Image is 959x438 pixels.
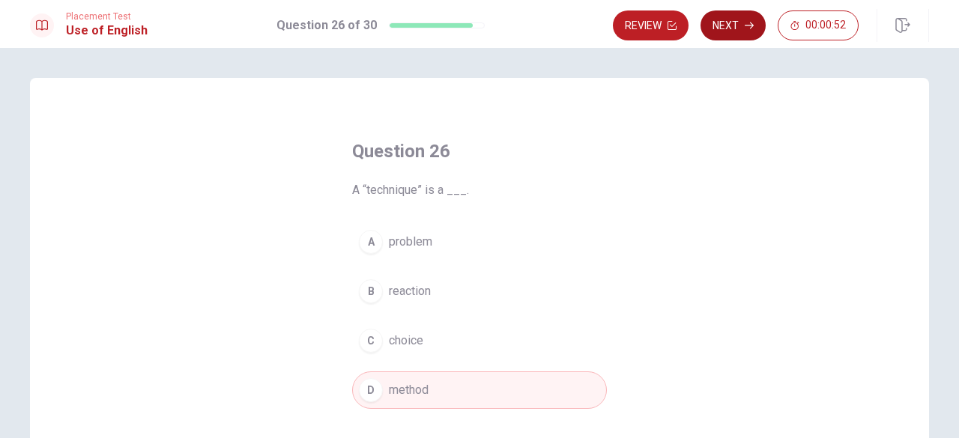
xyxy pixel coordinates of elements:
button: Breaction [352,273,607,310]
button: 00:00:52 [778,10,859,40]
span: choice [389,332,423,350]
span: 00:00:52 [805,19,846,31]
span: Placement Test [66,11,148,22]
button: Cchoice [352,322,607,359]
button: Next [701,10,766,40]
div: B [359,279,383,303]
h1: Use of English [66,22,148,40]
button: Review [613,10,689,40]
div: D [359,378,383,402]
h4: Question 26 [352,139,607,163]
span: reaction [389,282,431,300]
h1: Question 26 of 30 [276,16,377,34]
button: Aproblem [352,223,607,261]
span: method [389,381,429,399]
div: C [359,329,383,353]
button: Dmethod [352,371,607,409]
span: A “technique” is a ___. [352,181,607,199]
span: problem [389,233,432,251]
div: A [359,230,383,254]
